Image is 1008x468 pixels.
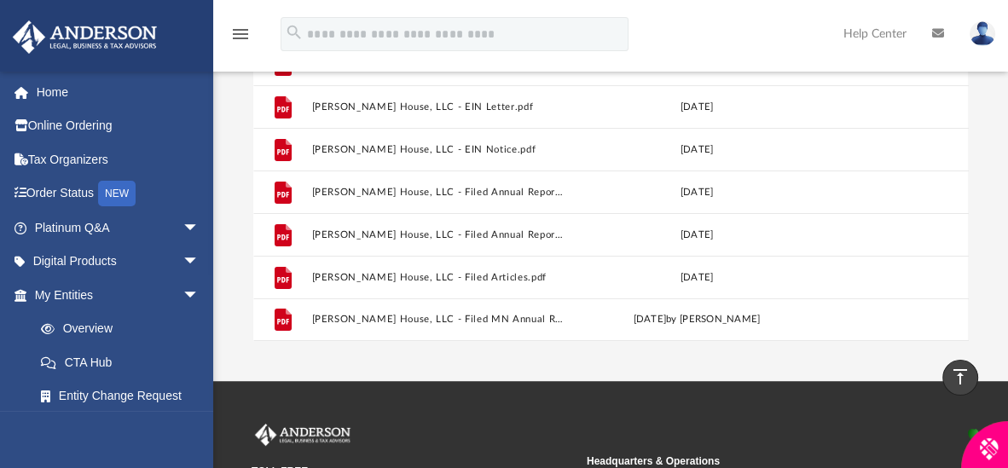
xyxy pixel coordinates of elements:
[182,211,217,246] span: arrow_drop_down
[942,360,978,396] a: vertical_align_top
[12,211,225,245] a: Platinum Q&Aarrow_drop_down
[182,245,217,280] span: arrow_drop_down
[230,24,251,44] i: menu
[571,228,822,243] div: [DATE]
[24,345,225,379] a: CTA Hub
[182,278,217,313] span: arrow_drop_down
[571,185,822,200] div: [DATE]
[98,181,136,206] div: NEW
[24,379,225,413] a: Entity Change Request
[285,23,304,42] i: search
[311,101,563,113] button: [PERSON_NAME] House, LLC - EIN Letter.pdf
[311,187,563,198] button: [PERSON_NAME] House, LLC - Filed Annual Report 2022.pdf
[12,142,225,176] a: Tax Organizers
[950,367,970,387] i: vertical_align_top
[252,424,354,446] img: Anderson Advisors Platinum Portal
[571,100,822,115] div: [DATE]
[230,32,251,44] a: menu
[12,278,225,312] a: My Entitiesarrow_drop_down
[12,109,225,143] a: Online Ordering
[311,229,563,240] button: [PERSON_NAME] House, LLC - Filed Annual Report 2023.pdf
[571,312,822,327] div: [DATE] by [PERSON_NAME]
[970,21,995,46] img: User Pic
[571,142,822,158] div: [DATE]
[311,314,563,325] button: [PERSON_NAME] House, LLC - Filed MN Annual Report 2024.pdf
[24,312,225,346] a: Overview
[571,57,822,72] div: [DATE]
[311,272,563,283] button: [PERSON_NAME] House, LLC - Filed Articles.pdf
[311,144,563,155] button: [PERSON_NAME] House, LLC - EIN Notice.pdf
[12,245,225,279] a: Digital Productsarrow_drop_down
[8,20,162,54] img: Anderson Advisors Platinum Portal
[571,270,822,286] div: [DATE]
[12,176,225,211] a: Order StatusNEW
[12,75,225,109] a: Home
